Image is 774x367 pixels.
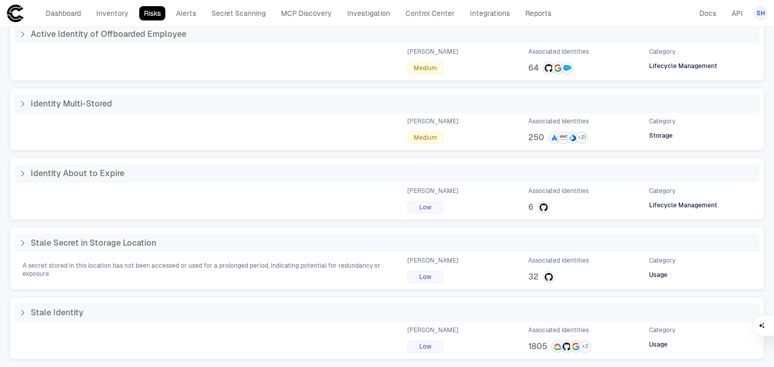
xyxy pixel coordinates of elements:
span: Lifecycle Management [649,62,717,70]
span: Low [419,273,432,281]
span: Identity Multi-Stored [31,99,112,109]
div: Stale Identity[PERSON_NAME]LowAssociated Identities1805+2CategoryUsage [10,297,764,359]
a: Control Center [401,6,459,20]
span: Low [419,203,432,211]
a: API [727,6,747,20]
span: + 21 [578,134,586,141]
span: Medium [414,134,437,142]
span: Category [649,256,675,265]
a: Reports [521,6,556,20]
span: [PERSON_NAME] [407,48,458,56]
span: 6 [528,202,533,212]
a: Risks [139,6,165,20]
span: 32 [528,272,539,282]
a: Integrations [465,6,514,20]
span: SH [757,9,765,17]
span: Medium [414,64,437,72]
a: Dashboard [41,6,85,20]
div: Identity About to Expire[PERSON_NAME]LowAssociated Identities6CategoryLifecycle Management [10,158,764,220]
span: Category [649,117,675,125]
span: 1805 [528,341,547,352]
span: Associated Identities [528,326,589,334]
div: Identity Multi-Stored[PERSON_NAME]MediumAssociated Identities250+21CategoryStorage [10,89,764,150]
span: Associated Identities [528,256,589,265]
span: [PERSON_NAME] [407,187,458,195]
a: Inventory [92,6,133,20]
span: [PERSON_NAME] [407,256,458,265]
span: Storage [649,132,673,140]
span: 64 [528,63,539,73]
span: [PERSON_NAME] [407,326,458,334]
span: Category [649,326,675,334]
span: Category [649,187,675,195]
a: Docs [695,6,721,20]
span: Stale Identity [31,308,83,318]
span: A secret stored in this location has not been accessed or used for a prolonged period, indicating... [23,262,389,278]
a: Secret Scanning [207,6,270,20]
a: MCP Discovery [276,6,336,20]
span: Stale Secret in Storage Location [31,238,156,248]
span: Category [649,48,675,56]
span: Low [419,342,432,351]
span: Usage [649,340,668,349]
span: Associated Identities [528,187,589,195]
a: Investigation [342,6,395,20]
span: [PERSON_NAME] [407,117,458,125]
span: Identity About to Expire [31,168,124,179]
a: Alerts [171,6,201,20]
div: Active Identity of Offboarded Employee[PERSON_NAME]MediumAssociated Identities64CategoryLifecycle... [10,19,764,80]
span: + 2 [582,343,588,350]
span: 250 [528,133,544,143]
span: Lifecycle Management [649,201,717,209]
div: Stale Secret in Storage LocationA secret stored in this location has not been accessed or used fo... [10,228,764,289]
button: SH [754,6,768,20]
span: Active Identity of Offboarded Employee [31,29,186,39]
span: Associated Identities [528,48,589,56]
span: Usage [649,271,668,279]
span: Associated Identities [528,117,589,125]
